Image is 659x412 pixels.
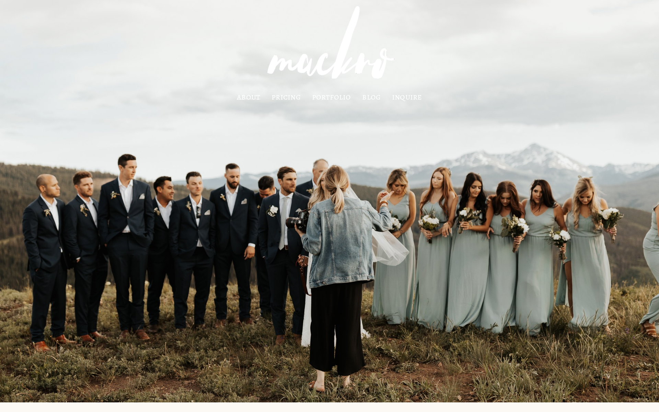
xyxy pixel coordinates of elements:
a: pricing [271,94,301,100]
a: blog [362,94,381,100]
a: portfolio [312,94,351,100]
img: MACKRO PHOTOGRAPHY | Denver Colorado Wedding Photographer [253,1,406,92]
a: inquire [392,94,422,100]
a: about [237,94,260,100]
